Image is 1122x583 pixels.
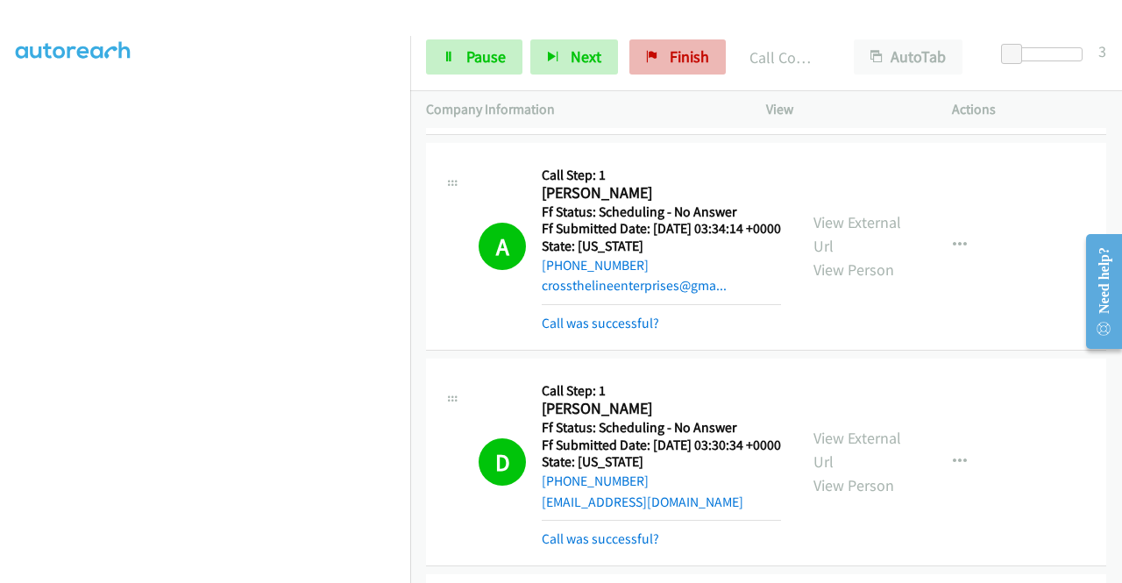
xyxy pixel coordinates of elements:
span: Pause [466,46,506,67]
h5: State: [US_STATE] [542,453,781,471]
h1: D [479,438,526,486]
a: Call was successful? [542,315,659,331]
h5: Ff Submitted Date: [DATE] 03:30:34 +0000 [542,437,781,454]
a: View External Url [813,212,901,256]
a: [EMAIL_ADDRESS][DOMAIN_NAME] [542,494,743,510]
button: Next [530,39,618,75]
p: View [766,99,920,120]
a: [PHONE_NUMBER] [542,257,649,274]
span: Next [571,46,601,67]
a: View Person [813,475,894,495]
a: crossthelineenterprises@gma... [542,277,727,294]
h2: [PERSON_NAME] [542,183,776,203]
a: Call was successful? [542,530,659,547]
h5: Ff Status: Scheduling - No Answer [542,203,781,221]
h5: State: [US_STATE] [542,238,781,255]
a: [PHONE_NUMBER] [542,473,649,489]
h5: Ff Submitted Date: [DATE] 03:34:14 +0000 [542,220,781,238]
a: Finish [629,39,726,75]
h5: Call Step: 1 [542,382,781,400]
p: Company Information [426,99,735,120]
a: View External Url [813,428,901,472]
button: AutoTab [854,39,962,75]
a: Pause [426,39,522,75]
iframe: Resource Center [1072,222,1122,361]
h1: A [479,223,526,270]
h2: [PERSON_NAME] [542,399,776,419]
a: View Person [813,260,894,280]
p: Actions [952,99,1106,120]
p: Call Completed [749,46,822,69]
div: 3 [1098,39,1106,63]
h5: Call Step: 1 [542,167,781,184]
span: Finish [670,46,709,67]
h5: Ff Status: Scheduling - No Answer [542,419,781,437]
